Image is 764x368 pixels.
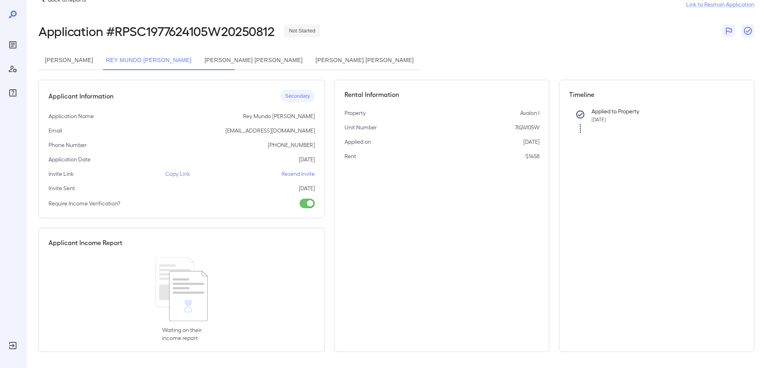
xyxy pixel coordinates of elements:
button: Flag Report [722,24,735,37]
p: 7624105W [515,123,539,131]
p: Resend Invite [282,170,315,178]
span: [DATE] [592,117,606,122]
p: [PHONE_NUMBER] [268,141,315,149]
div: Manage Users [6,62,19,75]
p: Avalon I [520,109,539,117]
p: Rent [345,152,356,160]
p: Require Income Verification? [49,199,120,207]
p: $1458 [525,152,539,160]
p: Invite Sent [49,184,75,192]
h5: Timeline [569,90,745,99]
h5: Applicant Information [49,91,113,101]
p: [DATE] [299,155,315,163]
p: [EMAIL_ADDRESS][DOMAIN_NAME] [225,127,315,135]
span: Secondary [280,93,315,100]
p: Invite Link [49,170,74,178]
p: [DATE] [523,138,539,146]
div: FAQ [6,86,19,99]
p: [DATE] [299,184,315,192]
p: Property [345,109,366,117]
p: Applied on [345,138,371,146]
button: Rey Mundo [PERSON_NAME] [99,51,198,70]
button: [PERSON_NAME] [PERSON_NAME] [309,51,420,70]
h5: Rental Information [345,90,539,99]
p: Application Name [49,112,94,120]
p: Rey Mundo [PERSON_NAME] [243,112,315,120]
p: Copy Link [165,170,190,178]
div: Log Out [6,339,19,352]
button: Close Report [742,24,754,37]
p: Application Date [49,155,91,163]
span: Not Started [284,27,320,35]
h2: Application # RPSC1977624105W20250812 [39,24,274,38]
p: Email [49,127,62,135]
p: Applied to Property [592,107,732,115]
div: Reports [6,38,19,51]
button: [PERSON_NAME] [39,51,99,70]
p: Waiting on their income report [162,326,202,342]
p: Phone Number [49,141,87,149]
a: Link to Resman Application [686,0,754,8]
p: Unit Number [345,123,377,131]
button: [PERSON_NAME] [PERSON_NAME] [198,51,309,70]
h5: Applicant Income Report [49,238,122,247]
